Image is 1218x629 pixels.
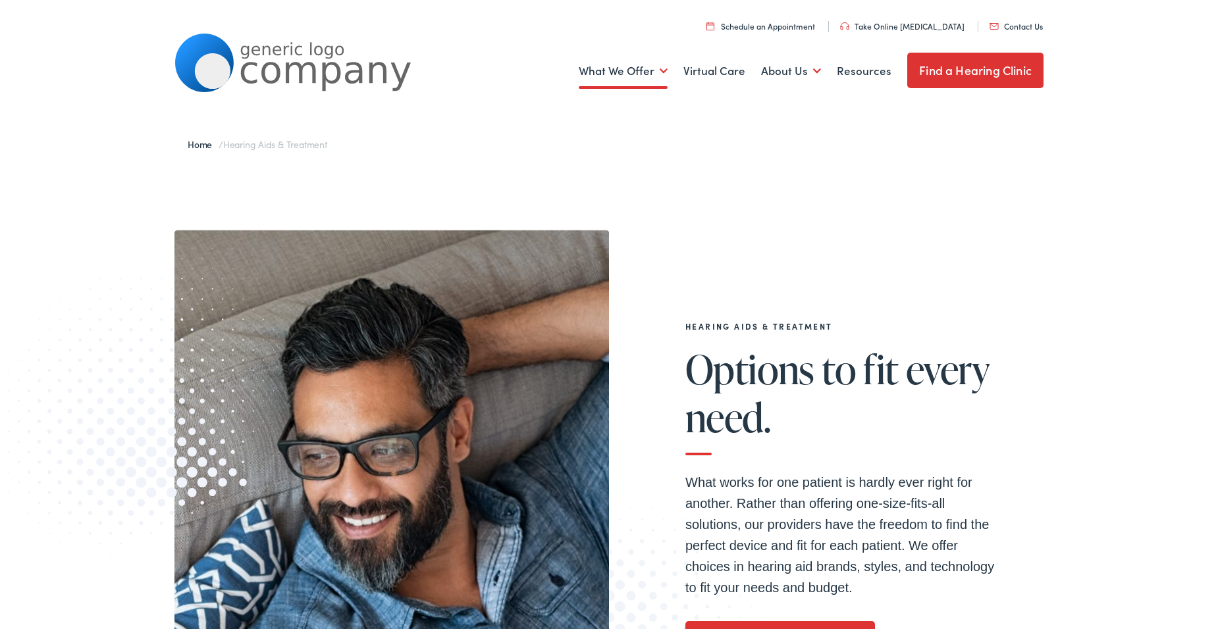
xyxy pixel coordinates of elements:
span: / [188,138,327,151]
span: Hearing Aids & Treatment [223,138,327,151]
a: What We Offer [579,47,668,95]
span: every [906,347,990,391]
a: Home [188,138,219,151]
a: About Us [761,47,821,95]
span: to [822,347,856,391]
p: What works for one patient is hardly ever right for another. Rather than offering one-size-fits-a... [685,472,1001,598]
img: utility icon [706,22,714,30]
h2: Hearing Aids & Treatment [685,322,1001,331]
a: Virtual Care [683,47,745,95]
span: Options [685,347,814,391]
a: Find a Hearing Clinic [907,53,1044,88]
a: Contact Us [990,20,1043,32]
a: Schedule an Appointment [706,20,815,32]
span: fit [863,347,898,391]
img: utility icon [840,22,849,30]
span: need. [685,395,770,439]
img: utility icon [990,23,999,30]
a: Take Online [MEDICAL_DATA] [840,20,965,32]
a: Resources [837,47,891,95]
